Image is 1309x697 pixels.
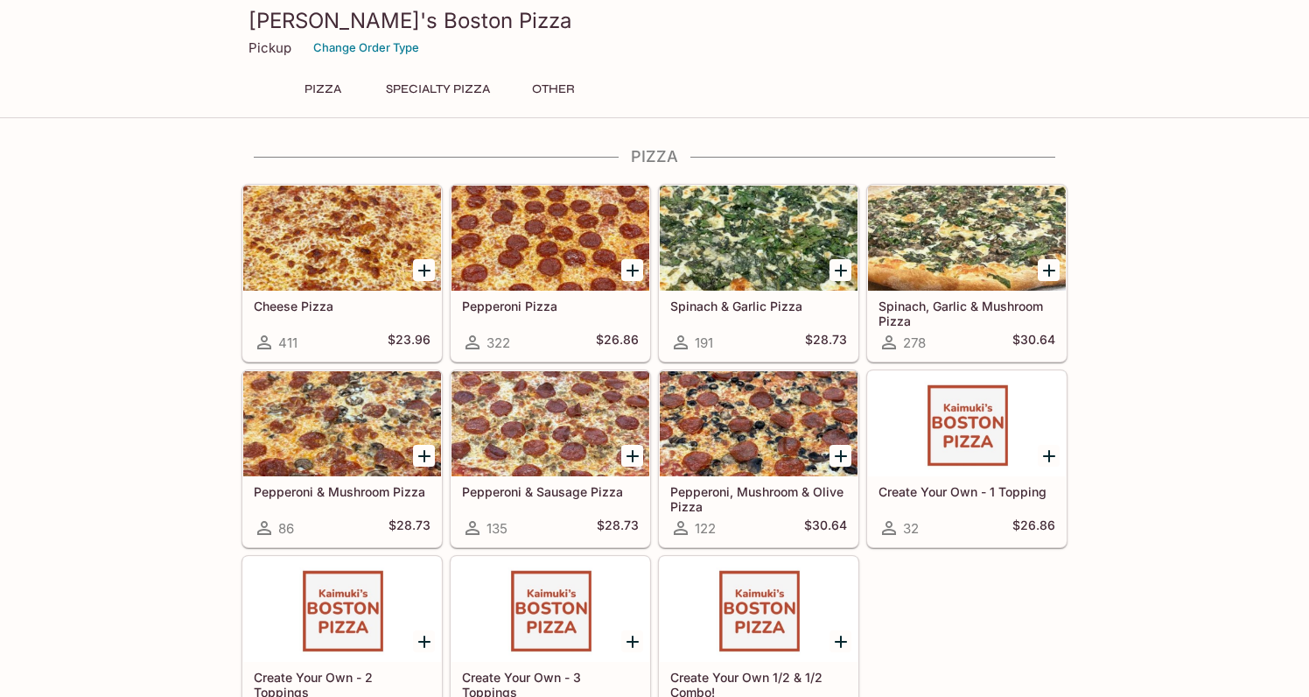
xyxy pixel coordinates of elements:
[868,186,1066,291] div: Spinach, Garlic & Mushroom Pizza
[451,371,649,476] div: Pepperoni & Sausage Pizza
[1012,332,1055,353] h5: $30.64
[241,147,1067,166] h4: Pizza
[621,445,643,467] button: Add Pepperoni & Sausage Pizza
[278,334,297,351] span: 411
[248,7,1060,34] h3: [PERSON_NAME]'s Boston Pizza
[660,371,857,476] div: Pepperoni, Mushroom & Olive Pizza
[621,259,643,281] button: Add Pepperoni Pizza
[451,557,649,662] div: Create Your Own - 3 Toppings
[248,39,291,56] p: Pickup
[451,185,650,362] a: Pepperoni Pizza322$26.86
[878,299,1055,327] h5: Spinach, Garlic & Mushroom Pizza
[670,484,847,513] h5: Pepperoni, Mushroom & Olive Pizza
[829,445,851,467] button: Add Pepperoni, Mushroom & Olive Pizza
[413,445,435,467] button: Add Pepperoni & Mushroom Pizza
[829,630,851,652] button: Add Create Your Own 1/2 & 1/2 Combo!
[596,332,639,353] h5: $26.86
[660,557,857,662] div: Create Your Own 1/2 & 1/2 Combo!
[254,484,430,499] h5: Pepperoni & Mushroom Pizza
[388,332,430,353] h5: $23.96
[829,259,851,281] button: Add Spinach & Garlic Pizza
[670,299,847,313] h5: Spinach & Garlic Pizza
[659,370,858,547] a: Pepperoni, Mushroom & Olive Pizza122$30.64
[903,334,926,351] span: 278
[462,484,639,499] h5: Pepperoni & Sausage Pizza
[695,334,713,351] span: 191
[868,371,1066,476] div: Create Your Own - 1 Topping
[243,557,441,662] div: Create Your Own - 2 Toppings
[878,484,1055,499] h5: Create Your Own - 1 Topping
[242,185,442,362] a: Cheese Pizza411$23.96
[867,185,1067,362] a: Spinach, Garlic & Mushroom Pizza278$30.64
[451,370,650,547] a: Pepperoni & Sausage Pizza135$28.73
[254,299,430,313] h5: Cheese Pizza
[660,186,857,291] div: Spinach & Garlic Pizza
[283,77,362,102] button: Pizza
[804,517,847,539] h5: $30.64
[388,517,430,539] h5: $28.73
[413,259,435,281] button: Add Cheese Pizza
[243,371,441,476] div: Pepperoni & Mushroom Pizza
[305,34,427,61] button: Change Order Type
[805,332,847,353] h5: $28.73
[695,520,716,537] span: 122
[413,630,435,652] button: Add Create Your Own - 2 Toppings
[376,77,500,102] button: Specialty Pizza
[243,186,441,291] div: Cheese Pizza
[867,370,1067,547] a: Create Your Own - 1 Topping32$26.86
[621,630,643,652] button: Add Create Your Own - 3 Toppings
[486,334,510,351] span: 322
[486,520,507,537] span: 135
[1012,517,1055,539] h5: $26.86
[462,299,639,313] h5: Pepperoni Pizza
[451,186,649,291] div: Pepperoni Pizza
[1038,259,1060,281] button: Add Spinach, Garlic & Mushroom Pizza
[242,370,442,547] a: Pepperoni & Mushroom Pizza86$28.73
[903,520,919,537] span: 32
[659,185,858,362] a: Spinach & Garlic Pizza191$28.73
[597,517,639,539] h5: $28.73
[1038,445,1060,467] button: Add Create Your Own - 1 Topping
[278,520,294,537] span: 86
[514,77,592,102] button: Other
